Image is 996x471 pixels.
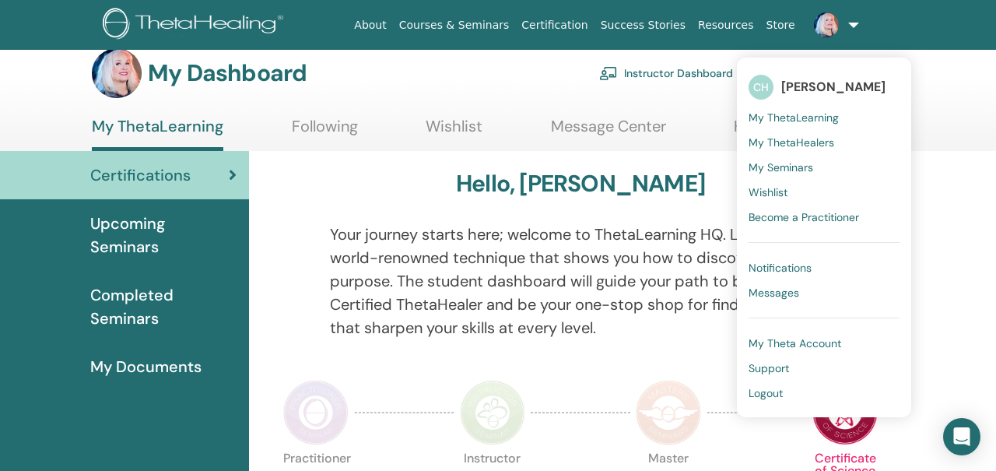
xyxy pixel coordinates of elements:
[749,336,841,350] span: My Theta Account
[292,117,358,147] a: Following
[749,160,813,174] span: My Seminars
[92,48,142,98] img: default.jpg
[749,386,783,400] span: Logout
[749,381,900,406] a: Logout
[749,105,900,130] a: My ThetaLearning
[456,170,705,198] h3: Hello, [PERSON_NAME]
[749,255,900,280] a: Notifications
[749,155,900,180] a: My Seminars
[749,356,900,381] a: Support
[814,12,839,37] img: default.jpg
[330,223,832,339] p: Your journey starts here; welcome to ThetaLearning HQ. Learn the world-renowned technique that sh...
[749,205,900,230] a: Become a Practitioner
[90,163,191,187] span: Certifications
[348,11,392,40] a: About
[393,11,516,40] a: Courses & Seminars
[749,280,900,305] a: Messages
[594,11,692,40] a: Success Stories
[749,261,812,275] span: Notifications
[943,418,980,455] div: Open Intercom Messenger
[749,331,900,356] a: My Theta Account
[426,117,482,147] a: Wishlist
[771,56,857,90] a: My Account
[515,11,594,40] a: Certification
[692,11,760,40] a: Resources
[90,212,237,258] span: Upcoming Seminars
[749,75,773,100] span: CH
[92,117,223,151] a: My ThetaLearning
[148,59,307,87] h3: My Dashboard
[749,111,839,125] span: My ThetaLearning
[749,286,799,300] span: Messages
[551,117,666,147] a: Message Center
[599,56,733,90] a: Instructor Dashboard
[460,380,525,445] img: Instructor
[90,283,237,330] span: Completed Seminars
[636,380,701,445] img: Master
[90,355,202,378] span: My Documents
[749,69,900,105] a: CH[PERSON_NAME]
[103,8,289,43] img: logo.png
[749,130,900,155] a: My ThetaHealers
[749,135,834,149] span: My ThetaHealers
[734,117,859,147] a: Help & Resources
[749,361,789,375] span: Support
[760,11,801,40] a: Store
[749,180,900,205] a: Wishlist
[749,210,859,224] span: Become a Practitioner
[599,66,618,80] img: chalkboard-teacher.svg
[283,380,349,445] img: Practitioner
[781,79,886,95] span: [PERSON_NAME]
[749,185,787,199] span: Wishlist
